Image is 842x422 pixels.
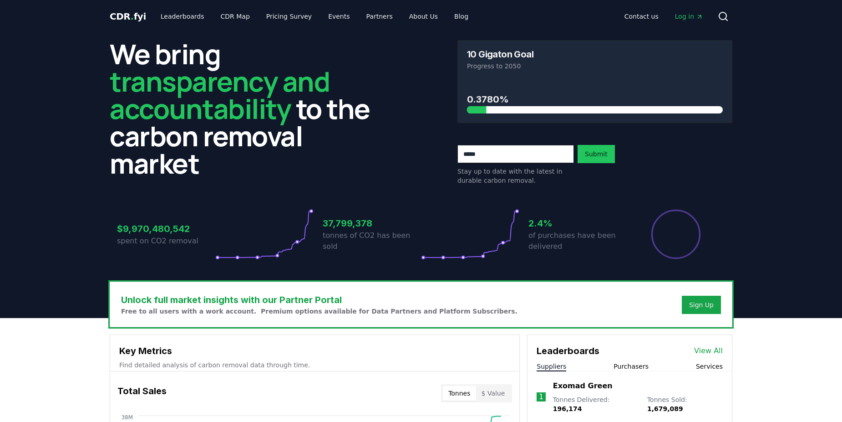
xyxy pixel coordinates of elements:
[117,236,215,247] p: spent on CO2 removal
[447,8,476,25] a: Blog
[110,10,146,23] a: CDR.fyi
[675,12,703,21] span: Log in
[617,8,710,25] nav: Main
[537,344,599,358] h3: Leaderboards
[537,362,566,371] button: Suppliers
[467,93,723,106] h3: 0.3780%
[476,386,511,401] button: $ Value
[359,8,400,25] a: Partners
[110,40,385,177] h2: We bring to the carbon removal market
[617,8,666,25] a: Contact us
[553,395,638,413] p: Tonnes Delivered :
[121,307,517,316] p: Free to all users with a work account. Premium options available for Data Partners and Platform S...
[553,405,582,412] span: 196,174
[614,362,649,371] button: Purchasers
[528,216,627,230] h3: 2.4%
[539,391,543,402] p: 1
[467,62,723,71] p: Progress to 2050
[694,345,723,356] a: View All
[153,8,212,25] a: Leaderboards
[578,145,615,163] button: Submit
[682,296,721,314] button: Sign Up
[553,381,613,391] a: Exomad Green
[110,11,146,22] span: CDR fyi
[117,384,167,402] h3: Total Sales
[213,8,257,25] a: CDR Map
[153,8,476,25] nav: Main
[321,8,357,25] a: Events
[650,209,701,260] div: Percentage of sales delivered
[121,414,133,421] tspan: 38M
[647,405,683,412] span: 1,679,089
[110,62,330,127] span: transparency and accountability
[689,300,714,309] a: Sign Up
[457,167,574,185] p: Stay up to date with the latest in durable carbon removal.
[119,344,510,358] h3: Key Metrics
[259,8,319,25] a: Pricing Survey
[131,11,134,22] span: .
[528,230,627,252] p: of purchases have been delivered
[117,222,215,236] h3: $9,970,480,542
[668,8,710,25] a: Log in
[402,8,445,25] a: About Us
[323,216,421,230] h3: 37,799,378
[467,50,533,59] h3: 10 Gigaton Goal
[696,362,723,371] button: Services
[121,293,517,307] h3: Unlock full market insights with our Partner Portal
[323,230,421,252] p: tonnes of CO2 has been sold
[443,386,476,401] button: Tonnes
[119,360,510,370] p: Find detailed analysis of carbon removal data through time.
[647,395,723,413] p: Tonnes Sold :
